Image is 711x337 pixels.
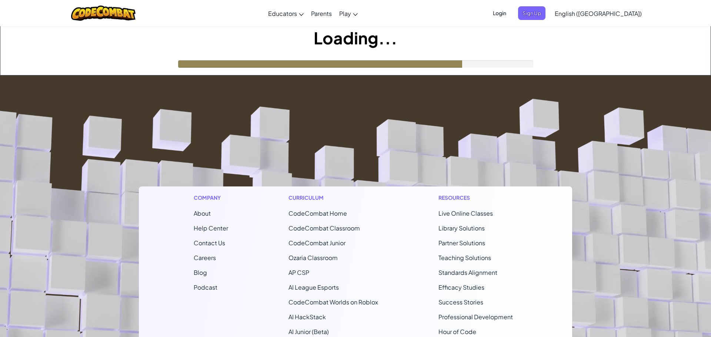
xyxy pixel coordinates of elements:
a: Efficacy Studies [438,283,484,291]
span: Play [339,10,351,17]
a: Play [336,3,361,23]
a: Hour of Code [438,328,476,336]
a: AI Junior (Beta) [288,328,329,336]
h1: Resources [438,194,517,202]
img: CodeCombat logo [71,6,136,21]
a: Partner Solutions [438,239,485,247]
a: Careers [194,254,216,262]
a: Blog [194,269,207,276]
a: About [194,209,211,217]
span: Educators [268,10,297,17]
a: English ([GEOGRAPHIC_DATA]) [551,3,645,23]
a: CodeCombat Classroom [288,224,360,232]
a: AP CSP [288,269,309,276]
span: English ([GEOGRAPHIC_DATA]) [555,10,642,17]
a: AI HackStack [288,313,326,321]
a: AI League Esports [288,283,339,291]
a: Ozaria Classroom [288,254,338,262]
button: Login [488,6,511,20]
button: Sign Up [518,6,545,20]
a: Library Solutions [438,224,485,232]
a: Educators [264,3,307,23]
a: Professional Development [438,313,513,321]
h1: Company [194,194,228,202]
span: CodeCombat Home [288,209,347,217]
a: CodeCombat Worlds on Roblox [288,298,378,306]
a: Help Center [194,224,228,232]
a: CodeCombat Junior [288,239,346,247]
h1: Curriculum [288,194,378,202]
a: Success Stories [438,298,483,306]
a: Podcast [194,283,217,291]
a: Parents [307,3,336,23]
h1: Loading... [0,26,711,49]
a: Live Online Classes [438,209,493,217]
a: Teaching Solutions [438,254,491,262]
span: Contact Us [194,239,225,247]
a: Standards Alignment [438,269,497,276]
